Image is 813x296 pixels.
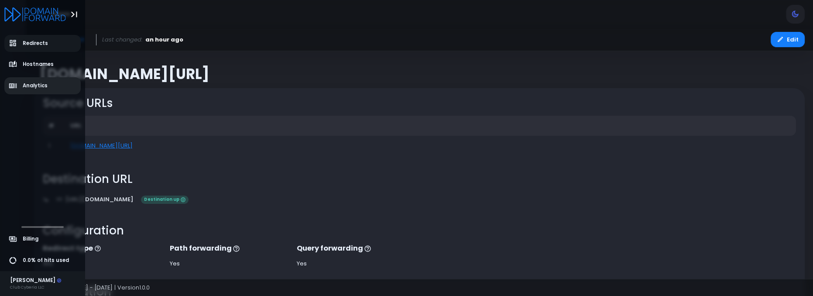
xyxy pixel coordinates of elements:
span: Analytics [23,82,48,89]
span: 0.0% of hits used [23,257,69,264]
a: Redirects [4,35,81,52]
h2: Source URLs [43,96,796,110]
div: Yes [169,259,288,268]
div: [PERSON_NAME] [10,277,62,285]
div: Club Cyberia LLC [10,284,62,290]
a: 0.0% of hits used [4,252,81,269]
div: 302 [43,259,161,268]
div: Yes [296,259,415,268]
span: Redirects [23,40,48,47]
a: [URL][DOMAIN_NAME] [50,192,140,207]
span: [DOMAIN_NAME][URL] [40,65,209,83]
p: Path forwarding [169,243,288,254]
span: Destination up [141,196,189,204]
a: Hostnames [4,56,81,73]
span: Billing [23,235,38,243]
th: URL [65,116,796,136]
span: Hostnames [23,61,54,68]
button: Edit [771,32,805,47]
span: Copyright © [DATE] - [DATE] | Version 1.0.0 [34,283,150,292]
span: an hour ago [145,35,183,44]
p: Redirect type [43,243,161,254]
a: Logo [4,8,66,20]
a: Billing [4,231,81,248]
h2: Configuration [43,224,796,237]
h2: Destination URL [43,172,796,186]
a: Analytics [4,77,81,94]
button: Toggle Aside [66,6,82,23]
span: Last changed: [102,35,143,44]
a: [DOMAIN_NAME][URL] [70,141,133,150]
p: Query forwarding [296,243,415,254]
